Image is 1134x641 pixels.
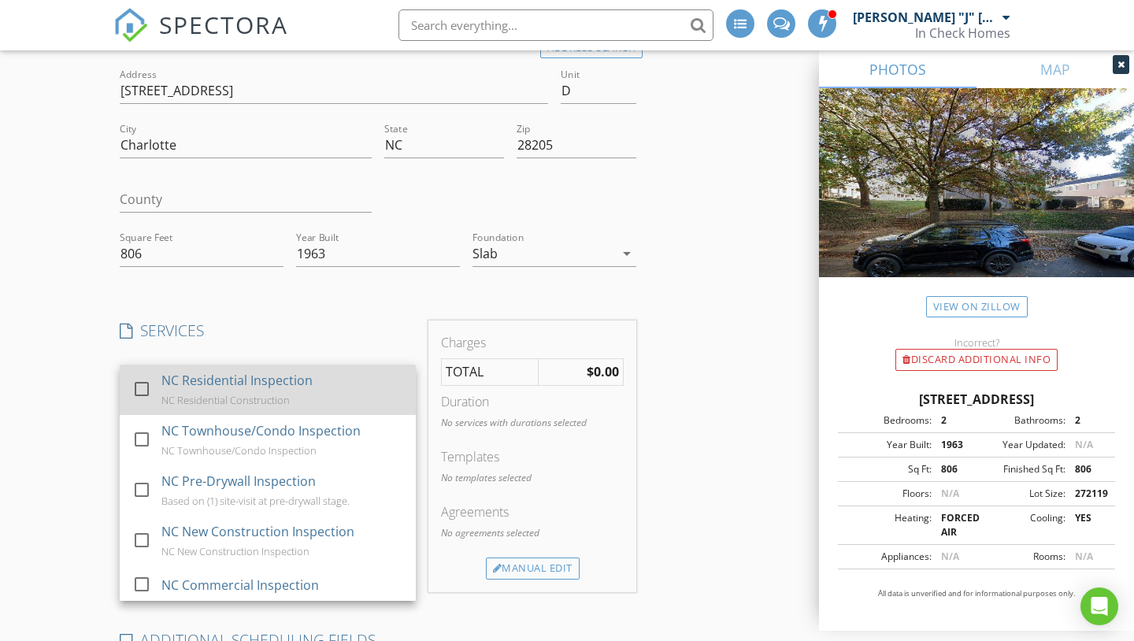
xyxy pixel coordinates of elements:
[441,502,624,521] div: Agreements
[941,487,959,500] span: N/A
[976,487,1065,501] div: Lot Size:
[486,558,580,580] div: Manual Edit
[843,550,932,564] div: Appliances:
[161,371,313,390] div: NC Residential Inspection
[441,392,624,411] div: Duration
[1065,413,1110,428] div: 2
[843,462,932,476] div: Sq Ft:
[617,244,636,263] i: arrow_drop_down
[161,444,317,457] div: NC Townhouse/Condo Inspection
[161,576,319,595] div: NC Commercial Inspection
[161,394,290,406] div: NC Residential Construction
[161,495,350,507] div: Based on (1) site-visit at pre-drywall stage.
[941,550,959,563] span: N/A
[161,545,309,558] div: NC New Construction Inspection
[838,390,1115,409] div: [STREET_ADDRESS]
[932,511,976,539] div: FORCED AIR
[441,416,624,430] p: No services with durations selected
[472,246,498,261] div: Slab
[843,511,932,539] div: Heating:
[932,413,976,428] div: 2
[441,526,624,540] p: No agreements selected
[161,472,316,491] div: NC Pre-Drywall Inspection
[398,9,713,41] input: Search everything...
[838,588,1115,599] p: All data is unverified and for informational purposes only.
[113,21,288,54] a: SPECTORA
[159,8,288,41] span: SPECTORA
[976,550,1065,564] div: Rooms:
[976,462,1065,476] div: Finished Sq Ft:
[932,462,976,476] div: 806
[976,413,1065,428] div: Bathrooms:
[441,333,624,352] div: Charges
[587,363,619,380] strong: $0.00
[976,511,1065,539] div: Cooling:
[926,296,1028,317] a: View on Zillow
[113,8,148,43] img: The Best Home Inspection Software - Spectora
[895,349,1058,371] div: Discard Additional info
[442,358,539,386] td: TOTAL
[1075,550,1093,563] span: N/A
[441,471,624,485] p: No templates selected
[819,88,1134,315] img: streetview
[819,50,976,88] a: PHOTOS
[441,447,624,466] div: Templates
[853,9,999,25] div: [PERSON_NAME] "J" [PERSON_NAME]
[1080,587,1118,625] div: Open Intercom Messenger
[1065,511,1110,539] div: YES
[932,438,976,452] div: 1963
[843,487,932,501] div: Floors:
[120,320,416,341] h4: SERVICES
[161,522,354,541] div: NC New Construction Inspection
[843,438,932,452] div: Year Built:
[161,421,361,440] div: NC Townhouse/Condo Inspection
[976,50,1134,88] a: MAP
[1065,487,1110,501] div: 272119
[976,438,1065,452] div: Year Updated:
[1065,462,1110,476] div: 806
[819,336,1134,349] div: Incorrect?
[843,413,932,428] div: Bedrooms:
[1075,438,1093,451] span: N/A
[915,25,1010,41] div: In Check Homes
